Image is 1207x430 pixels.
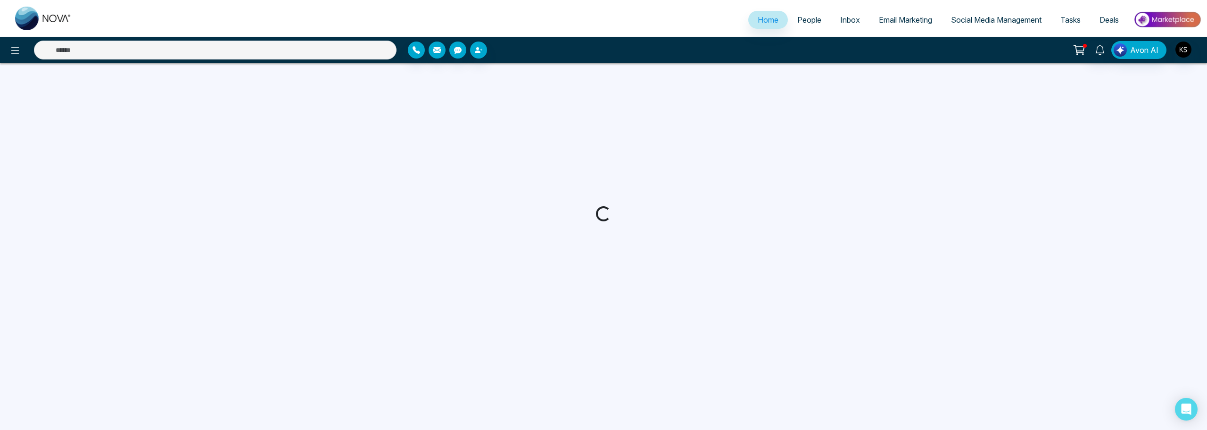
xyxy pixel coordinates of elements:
[879,15,932,25] span: Email Marketing
[942,11,1051,29] a: Social Media Management
[1100,15,1119,25] span: Deals
[758,15,778,25] span: Home
[831,11,869,29] a: Inbox
[1133,9,1201,30] img: Market-place.gif
[1051,11,1090,29] a: Tasks
[797,15,821,25] span: People
[1130,44,1158,56] span: Avon AI
[15,7,72,30] img: Nova CRM Logo
[1114,43,1127,57] img: Lead Flow
[1111,41,1166,59] button: Avon AI
[788,11,831,29] a: People
[1175,398,1198,421] div: Open Intercom Messenger
[840,15,860,25] span: Inbox
[951,15,1042,25] span: Social Media Management
[1090,11,1128,29] a: Deals
[748,11,788,29] a: Home
[1175,42,1191,58] img: User Avatar
[869,11,942,29] a: Email Marketing
[1060,15,1081,25] span: Tasks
